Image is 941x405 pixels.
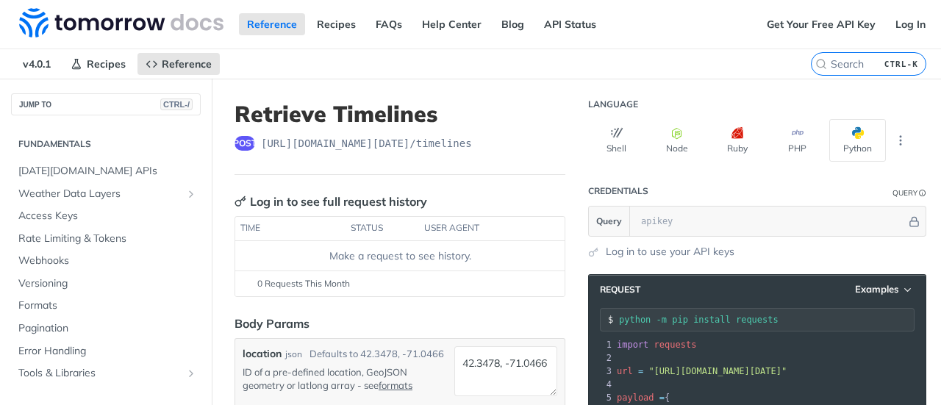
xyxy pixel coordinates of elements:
[588,119,645,162] button: Shell
[659,393,665,403] span: =
[19,8,223,37] img: Tomorrow.io Weather API Docs
[890,129,912,151] button: More Languages
[15,53,59,75] span: v4.0.1
[638,366,643,376] span: =
[589,378,614,391] div: 4
[235,101,565,127] h1: Retrieve Timelines
[18,187,182,201] span: Weather Data Layers
[261,136,472,151] span: https://api.tomorrow.io/v4/timelines
[185,368,197,379] button: Show subpages for Tools & Libraries
[617,393,654,403] span: payload
[379,379,412,391] a: formats
[589,365,614,378] div: 3
[241,248,559,264] div: Make a request to see history.
[589,351,614,365] div: 2
[589,391,614,404] div: 5
[18,164,197,179] span: [DATE][DOMAIN_NAME] APIs
[239,13,305,35] a: Reference
[285,348,302,361] div: json
[18,321,197,336] span: Pagination
[850,282,918,297] button: Examples
[769,119,826,162] button: PHP
[11,183,201,205] a: Weather Data LayersShow subpages for Weather Data Layers
[18,344,197,359] span: Error Handling
[62,53,134,75] a: Recipes
[648,119,705,162] button: Node
[617,366,633,376] span: url
[87,57,126,71] span: Recipes
[11,295,201,317] a: Formats
[881,57,922,71] kbd: CTRL-K
[414,13,490,35] a: Help Center
[185,188,197,200] button: Show subpages for Weather Data Layers
[243,346,282,362] label: location
[18,232,197,246] span: Rate Limiting & Tokens
[906,214,922,229] button: Hide
[11,160,201,182] a: [DATE][DOMAIN_NAME] APIs
[634,207,906,236] input: apikey
[919,190,926,197] i: Information
[18,254,197,268] span: Webhooks
[310,347,444,362] div: Defaults to 42.3478, -71.0466
[137,53,220,75] a: Reference
[887,13,934,35] a: Log In
[709,119,765,162] button: Ruby
[589,207,630,236] button: Query
[235,136,255,151] span: post
[235,196,246,207] svg: Key
[593,284,640,295] span: Request
[815,58,827,70] svg: Search
[11,273,201,295] a: Versioning
[759,13,884,35] a: Get Your Free API Key
[160,98,193,110] span: CTRL-/
[11,137,201,151] h2: Fundamentals
[257,277,350,290] span: 0 Requests This Month
[419,217,535,240] th: user agent
[596,215,622,228] span: Query
[855,283,899,295] span: Examples
[11,362,201,384] a: Tools & LibrariesShow subpages for Tools & Libraries
[606,244,734,259] a: Log in to use your API keys
[18,276,197,291] span: Versioning
[346,217,419,240] th: status
[235,193,427,210] div: Log in to see full request history
[243,365,448,392] p: ID of a pre-defined location, GeoJSON geometry or latlong array - see
[829,119,886,162] button: Python
[588,185,648,197] div: Credentials
[11,340,201,362] a: Error Handling
[11,205,201,227] a: Access Keys
[589,338,614,351] div: 1
[309,13,364,35] a: Recipes
[654,340,697,350] span: requests
[617,340,648,350] span: import
[892,187,926,198] div: QueryInformation
[368,13,410,35] a: FAQs
[11,318,201,340] a: Pagination
[454,346,557,396] textarea: 42.3478, -71.0466
[894,134,907,147] svg: More ellipsis
[18,298,197,313] span: Formats
[11,228,201,250] a: Rate Limiting & Tokens
[235,217,346,240] th: time
[617,393,670,403] span: {
[18,209,197,223] span: Access Keys
[235,315,310,332] div: Body Params
[588,98,638,110] div: Language
[18,366,182,381] span: Tools & Libraries
[892,187,917,198] div: Query
[162,57,212,71] span: Reference
[493,13,532,35] a: Blog
[619,315,914,325] input: Request instructions
[536,13,604,35] a: API Status
[11,250,201,272] a: Webhooks
[648,366,787,376] span: "[URL][DOMAIN_NAME][DATE]"
[11,93,201,115] button: JUMP TOCTRL-/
